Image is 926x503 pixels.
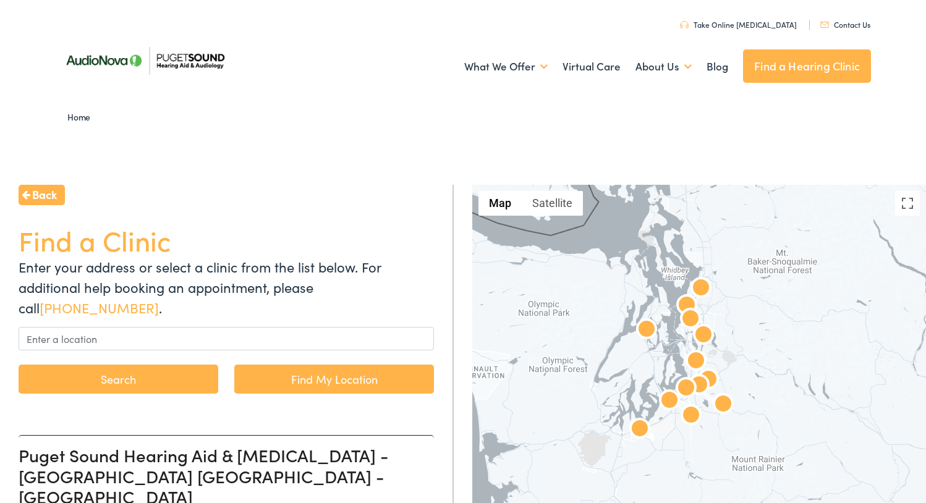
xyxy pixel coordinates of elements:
[680,19,797,30] a: Take Online [MEDICAL_DATA]
[19,365,218,394] button: Search
[707,44,728,90] a: Blog
[522,191,583,216] button: Show satellite imagery
[743,49,871,83] a: Find a Hearing Clinic
[19,327,434,350] input: Enter a location
[820,22,829,28] img: utility icon
[895,191,920,216] button: Toggle fullscreen view
[19,224,434,256] h1: Find a Clinic
[40,298,159,317] a: [PHONE_NUMBER]
[19,185,65,205] a: Back
[32,186,57,203] span: Back
[19,256,434,318] p: Enter your address or select a clinic from the list below. For additional help booking an appoint...
[820,19,870,30] a: Contact Us
[563,44,621,90] a: Virtual Care
[234,365,434,394] a: Find My Location
[680,21,689,28] img: utility icon
[464,44,548,90] a: What We Offer
[478,191,522,216] button: Show street map
[67,111,96,123] a: Home
[635,44,692,90] a: About Us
